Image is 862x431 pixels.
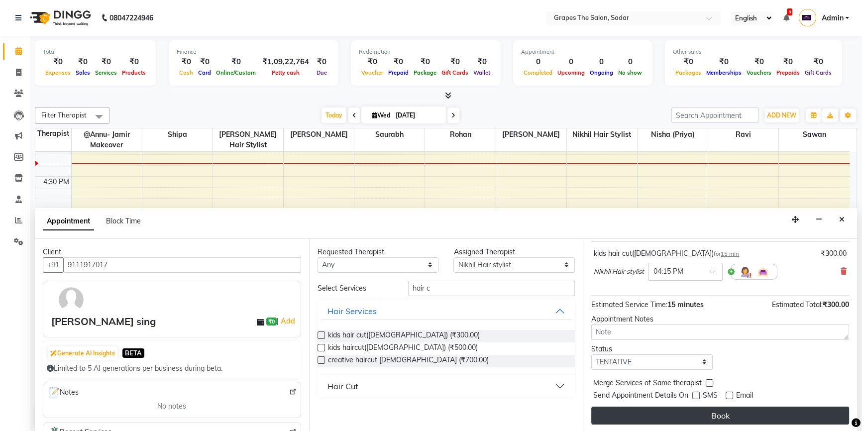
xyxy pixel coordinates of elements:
button: Book [591,407,849,425]
div: Hair Services [327,305,377,317]
span: saurabh [354,128,425,141]
span: No show [616,69,645,76]
span: Nikhil Hair stylist [567,128,637,141]
span: Voucher [359,69,386,76]
span: Admin [821,13,843,23]
div: Hair Cut [327,380,358,392]
span: [PERSON_NAME] hair stylist [213,128,283,151]
span: Vouchers [744,69,774,76]
img: logo [25,4,94,32]
span: ₹300.00 [823,300,849,309]
span: Petty cash [269,69,302,76]
small: for [714,250,739,257]
img: avatar [57,285,86,314]
div: Requested Therapist [318,247,439,257]
div: ₹0 [439,56,471,68]
span: Block Time [106,216,141,225]
button: ADD NEW [764,108,799,122]
div: Appointment [521,48,645,56]
span: Services [93,69,119,76]
span: shipa [142,128,213,141]
span: Gift Cards [439,69,471,76]
span: Products [119,69,148,76]
span: Memberships [704,69,744,76]
span: Sales [73,69,93,76]
button: Hair Cut [322,377,571,395]
span: sawan [779,128,850,141]
span: Gift Cards [802,69,834,76]
div: ₹0 [119,56,148,68]
span: 15 min [721,250,739,257]
span: Filter Therapist [41,111,87,119]
span: ₹0 [266,318,277,325]
span: Notes [47,386,79,399]
span: Due [314,69,329,76]
span: Online/Custom [214,69,258,76]
button: Generate AI Insights [48,346,117,360]
input: Search Appointment [671,108,758,123]
button: Close [835,212,849,227]
div: Limited to 5 AI generations per business during beta. [47,363,297,374]
div: ₹1,09,22,764 [258,56,313,68]
span: Upcoming [555,69,587,76]
div: ₹0 [214,56,258,68]
span: Completed [521,69,555,76]
div: ₹0 [196,56,214,68]
div: Appointment Notes [591,314,849,324]
span: @Annu- jamir makeover [72,128,142,151]
a: Add [279,315,296,327]
div: Redemption [359,48,493,56]
div: ₹0 [313,56,330,68]
div: kids hair cut([DEMOGRAPHIC_DATA]) [594,248,739,259]
div: 4:30 PM [41,177,71,187]
div: Other sales [673,48,834,56]
span: BETA [122,348,144,358]
div: 0 [587,56,616,68]
span: Estimated Service Time: [591,300,667,309]
span: Card [196,69,214,76]
div: ₹0 [673,56,704,68]
img: Interior.png [757,266,769,278]
span: Email [736,390,753,403]
div: ₹0 [411,56,439,68]
span: 9 [787,8,792,15]
div: ₹0 [802,56,834,68]
span: SMS [703,390,718,403]
div: ₹0 [386,56,411,68]
span: No notes [157,401,186,412]
button: +91 [43,257,64,273]
div: ₹0 [359,56,386,68]
span: [PERSON_NAME] [496,128,566,141]
div: [PERSON_NAME] sing [51,314,156,329]
img: Hairdresser.png [739,266,751,278]
div: 0 [555,56,587,68]
div: ₹0 [177,56,196,68]
div: ₹0 [93,56,119,68]
span: ADD NEW [767,111,796,119]
div: Therapist [35,128,71,139]
div: ₹0 [704,56,744,68]
input: Search by service name [408,281,575,296]
div: ₹300.00 [821,248,847,259]
div: ₹0 [774,56,802,68]
div: Finance [177,48,330,56]
span: Prepaid [386,69,411,76]
span: Package [411,69,439,76]
span: kids haircut([DEMOGRAPHIC_DATA]) (₹500.00) [328,342,478,355]
span: ravi [708,128,778,141]
button: Hair Services [322,302,571,320]
div: ₹0 [471,56,493,68]
span: Wallet [471,69,493,76]
div: Select Services [310,283,401,294]
div: Client [43,247,301,257]
input: Search by Name/Mobile/Email/Code [63,257,301,273]
span: Send Appointment Details On [593,390,688,403]
div: ₹0 [744,56,774,68]
b: 08047224946 [109,4,153,32]
a: 9 [783,13,789,22]
div: ₹0 [43,56,73,68]
span: kids hair cut([DEMOGRAPHIC_DATA]) (₹300.00) [328,330,480,342]
span: creative haircut [DEMOGRAPHIC_DATA] (₹700.00) [328,355,489,367]
span: Cash [177,69,196,76]
span: Packages [673,69,704,76]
